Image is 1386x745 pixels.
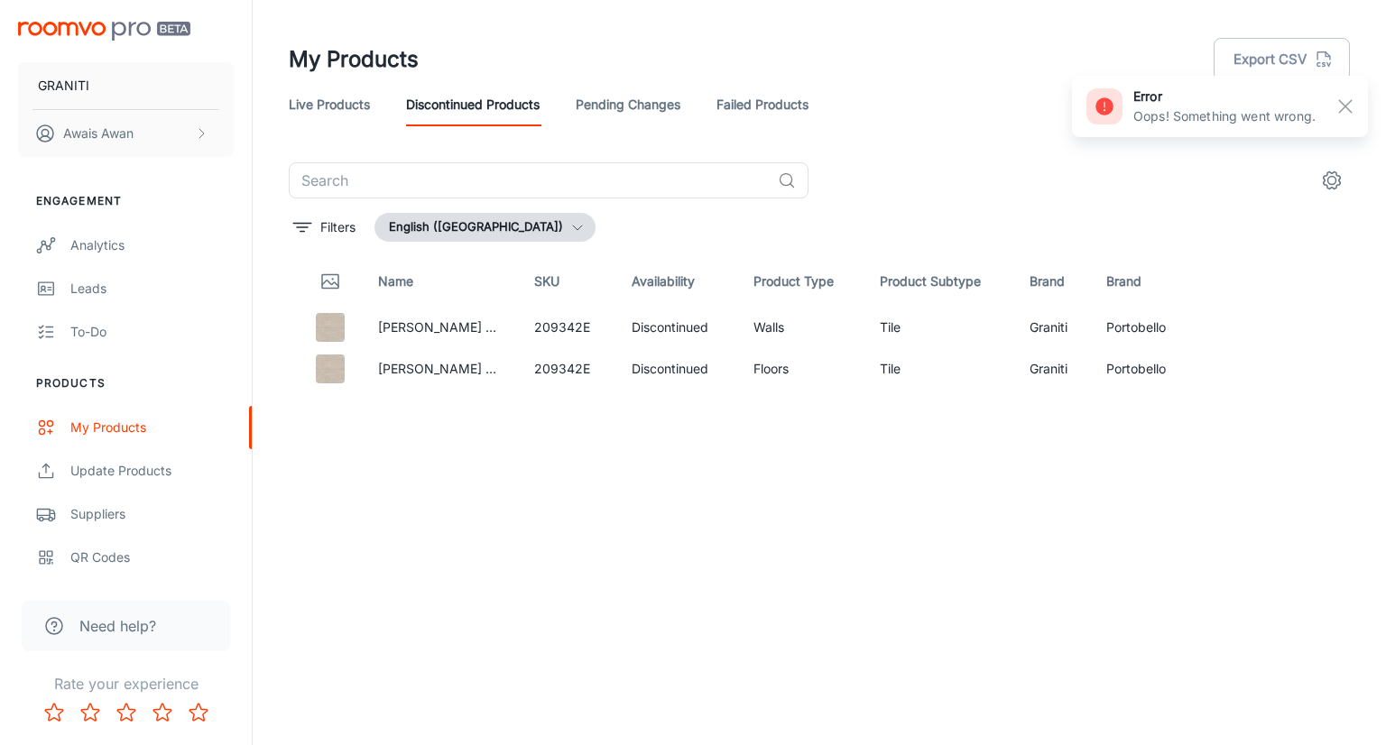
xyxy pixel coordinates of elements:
svg: Thumbnail [319,271,341,292]
div: Suppliers [70,504,234,524]
td: Discontinued [617,348,739,390]
div: QR Codes [70,547,234,567]
p: Rate your experience [14,673,237,694]
a: Pending Changes [576,83,680,126]
td: Walls [739,307,865,348]
button: Rate 1 star [36,694,72,731]
th: Availability [617,256,739,307]
a: Discontinued Products [406,83,540,126]
button: settings [1314,162,1350,198]
button: Rate 3 star [108,694,144,731]
th: Brand [1092,256,1194,307]
td: Floors [739,348,865,390]
td: 209342E [520,307,617,348]
button: filter [289,213,360,242]
td: Portobello [1092,348,1194,390]
input: Search [289,162,771,198]
td: Graniti [1015,307,1092,348]
td: Discontinued [617,307,739,348]
a: [PERSON_NAME] Matte Ret [378,361,544,376]
th: Product Type [739,256,865,307]
td: 209342E [520,348,617,390]
button: English ([GEOGRAPHIC_DATA]) [374,213,596,242]
div: My Products [70,418,234,437]
button: Rate 5 star [180,694,217,731]
div: Analytics [70,235,234,255]
div: Update Products [70,461,234,481]
h6: error [1133,87,1316,106]
div: To-do [70,322,234,342]
td: Tile [865,307,1015,348]
td: Graniti [1015,348,1092,390]
img: Roomvo PRO Beta [18,22,190,41]
th: SKU [520,256,617,307]
div: Leads [70,279,234,299]
button: Rate 2 star [72,694,108,731]
th: Product Subtype [865,256,1015,307]
button: Awais Awan [18,110,234,157]
h1: My Products [289,43,419,76]
a: Failed Products [716,83,808,126]
p: GRANITI [38,76,89,96]
p: Awais Awan [63,124,134,143]
a: [PERSON_NAME] Matte Ret [378,319,544,335]
td: Tile [865,348,1015,390]
td: Portobello [1092,307,1194,348]
p: Filters [320,217,356,237]
p: Oops! Something went wrong. [1133,106,1316,126]
th: Name [364,256,520,307]
a: Live Products [289,83,370,126]
th: Brand [1015,256,1092,307]
span: Need help? [79,615,156,637]
button: GRANITI [18,62,234,109]
button: Rate 4 star [144,694,180,731]
button: Export CSV [1214,38,1350,81]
